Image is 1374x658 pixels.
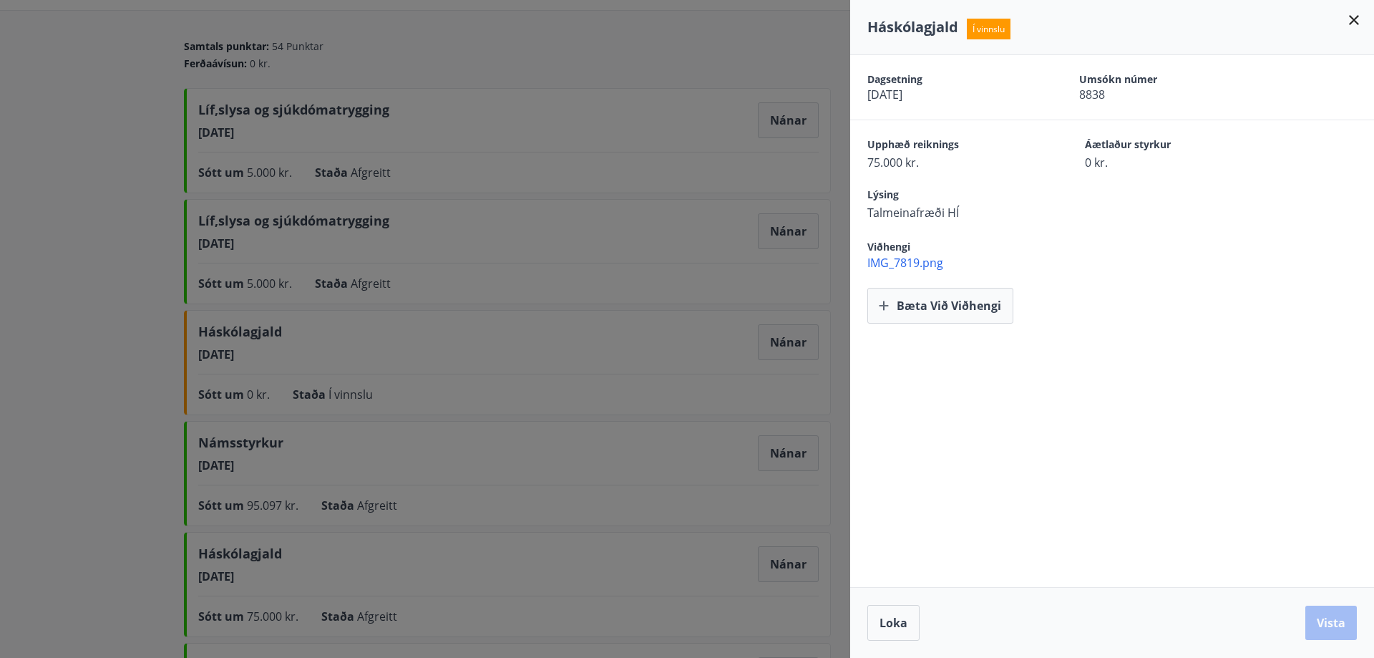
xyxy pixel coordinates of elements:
[867,605,920,641] button: Loka
[1079,87,1241,102] span: 8838
[867,288,1013,324] button: Bæta við viðhengi
[867,205,1035,221] span: Talmeinafræði HÍ
[880,615,907,631] span: Loka
[867,72,1029,87] span: Dagsetning
[867,240,910,253] span: Viðhengi
[1085,137,1252,155] span: Áætlaður styrkur
[1079,72,1241,87] span: Umsókn númer
[867,155,1035,170] span: 75.000 kr.
[867,17,958,37] span: Háskólagjald
[867,137,1035,155] span: Upphæð reiknings
[867,87,1029,102] span: [DATE]
[1085,155,1252,170] span: 0 kr.
[867,255,1374,271] span: IMG_7819.png
[967,19,1010,39] span: Í vinnslu
[867,188,1035,205] span: Lýsing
